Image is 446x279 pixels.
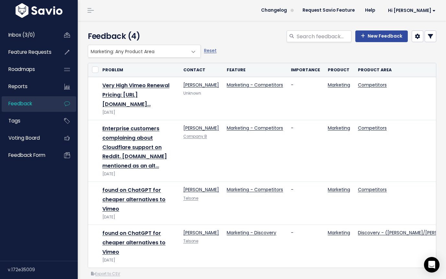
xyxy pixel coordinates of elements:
div: Open Intercom Messenger [424,257,440,273]
a: Reports [2,79,54,94]
span: Feature Requests [8,49,51,55]
a: Competitors [358,125,387,131]
a: found on ChatGPT for cheaper alternatives to Vimeo [102,229,166,256]
a: Marketing [328,82,350,88]
a: Roadmaps [2,62,54,77]
a: Marketing [328,229,350,236]
span: Marketing: Any Product Area [88,45,188,57]
span: Voting Board [8,134,40,141]
a: Company B [183,134,207,139]
a: [PERSON_NAME] [183,229,219,236]
a: Telsone [183,196,198,201]
th: Problem [98,63,179,77]
span: Unknown [183,91,201,96]
td: - [287,225,324,268]
th: Importance [287,63,324,77]
div: [DATE] [102,257,176,264]
th: Product [324,63,354,77]
a: [PERSON_NAME] [183,186,219,193]
a: Marketing - Competitors [227,82,283,88]
a: Feature Requests [2,45,54,60]
a: Enterprise customers complaining about Cloudflare support on Reddit. [DOMAIN_NAME] mentioned as a... [102,125,167,169]
th: Contact [179,63,223,77]
div: v.172e35009 [8,261,78,278]
a: Very High Vimeo Renewal Pricing: [URL][DOMAIN_NAME]… [102,82,169,108]
a: Feedback form [2,148,54,163]
a: Help [360,6,380,15]
a: Reset [204,47,217,54]
td: - [287,120,324,182]
a: Marketing - Discovery [227,229,276,236]
span: Reports [8,83,28,90]
div: [DATE] [102,214,176,221]
th: Feature [223,63,287,77]
a: Feedback [2,96,54,111]
h4: Feedback (4) [88,30,198,42]
a: Telsone [183,238,198,244]
a: Request Savio Feature [297,6,360,15]
span: Marketing: Any Product Area [88,45,201,58]
span: Tags [8,117,20,124]
a: New Feedback [355,30,408,42]
span: Changelog [261,8,287,13]
span: Feedback form [8,152,45,158]
a: Marketing [328,125,350,131]
span: Roadmaps [8,66,35,73]
td: - [287,77,324,120]
img: logo-white.9d6f32f41409.svg [14,3,64,18]
input: Search feedback... [296,30,351,42]
a: Marketing - Competitors [227,125,283,131]
a: Marketing [328,186,350,193]
a: Competitors [358,186,387,193]
a: Voting Board [2,131,54,145]
div: [DATE] [102,109,176,116]
div: [DATE] [102,171,176,178]
a: Export to CSV [91,271,120,276]
span: Feedback [8,100,32,107]
a: Inbox (3/0) [2,28,54,42]
a: found on ChatGPT for cheaper alternatives to Vimeo [102,186,166,213]
td: - [287,182,324,225]
a: Hi [PERSON_NAME] [380,6,441,16]
a: Marketing - Competitors [227,186,283,193]
a: Competitors [358,82,387,88]
a: [PERSON_NAME] [183,125,219,131]
a: Tags [2,113,54,128]
a: [PERSON_NAME] [183,82,219,88]
span: Inbox (3/0) [8,31,35,38]
span: Hi [PERSON_NAME] [388,8,436,13]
